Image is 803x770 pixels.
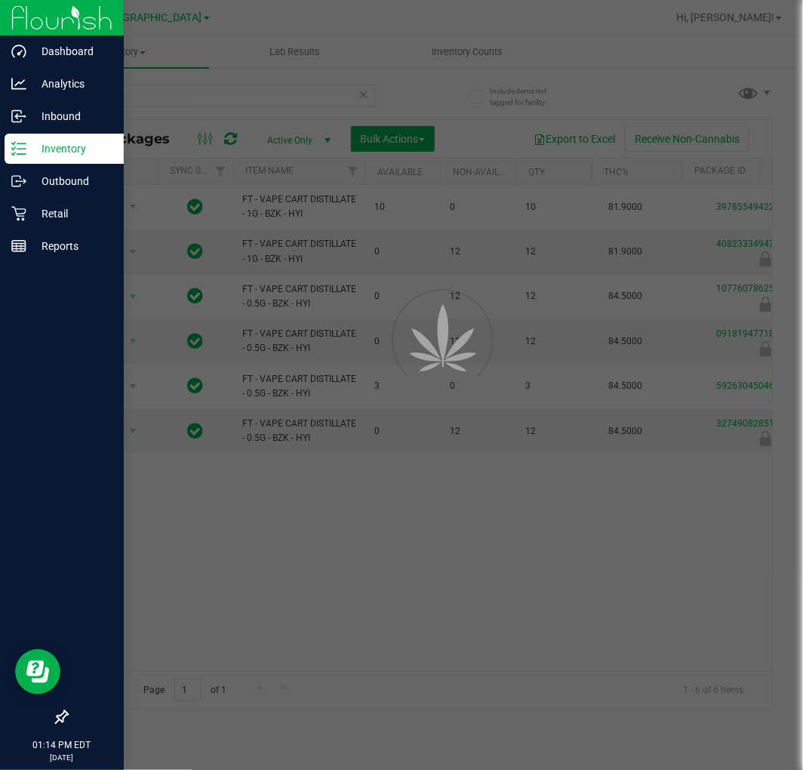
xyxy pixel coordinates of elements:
p: 01:14 PM EDT [7,738,117,752]
inline-svg: Inventory [11,141,26,156]
inline-svg: Outbound [11,174,26,189]
inline-svg: Dashboard [11,44,26,59]
inline-svg: Analytics [11,76,26,91]
p: Inventory [26,140,117,158]
inline-svg: Retail [11,206,26,221]
p: [DATE] [7,752,117,763]
p: Inbound [26,107,117,125]
p: Dashboard [26,42,117,60]
p: Reports [26,237,117,255]
iframe: Resource center [15,649,60,695]
p: Retail [26,205,117,223]
p: Outbound [26,172,117,190]
p: Analytics [26,75,117,93]
inline-svg: Inbound [11,109,26,124]
inline-svg: Reports [11,239,26,254]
